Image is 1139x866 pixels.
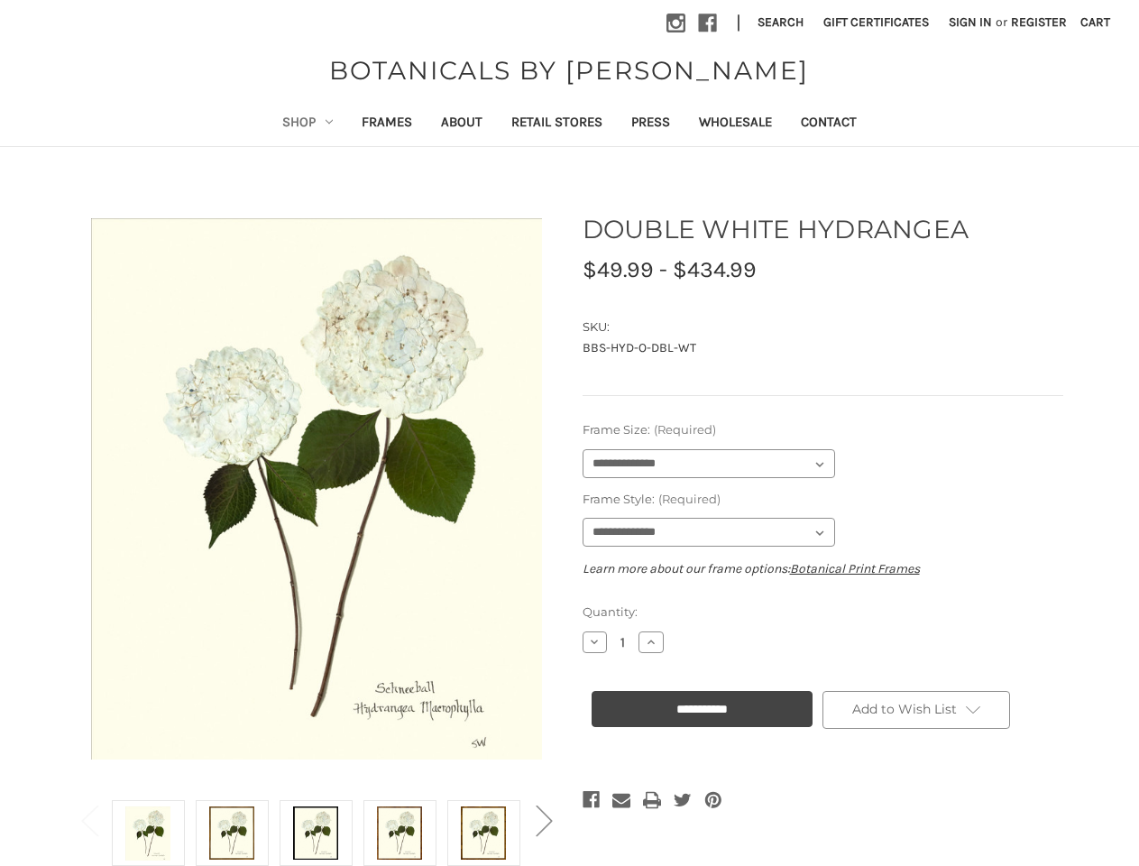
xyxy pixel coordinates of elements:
img: Unframed [91,191,542,786]
a: Botanical Print Frames [790,561,920,576]
a: About [427,102,497,146]
a: Print [643,788,661,813]
label: Quantity: [583,603,1064,622]
img: Antique Gold Frame [209,803,254,863]
li: | [730,9,748,38]
small: (Required) [654,422,716,437]
a: Contact [786,102,871,146]
img: Unframed [125,803,170,863]
a: Press [617,102,684,146]
span: Go to slide 2 of 2 [536,848,552,849]
dd: BBS-HYD-O-DBL-WT [583,338,1064,357]
label: Frame Style: [583,491,1064,509]
label: Frame Size: [583,421,1064,439]
p: Learn more about our frame options: [583,559,1064,578]
span: Add to Wish List [852,701,957,717]
img: Gold Bamboo Frame [461,803,506,863]
a: Wholesale [684,102,786,146]
dt: SKU: [583,318,1060,336]
small: (Required) [658,492,721,506]
span: Cart [1080,14,1110,30]
img: Burlewood Frame [377,803,422,863]
span: or [994,13,1009,32]
h1: DOUBLE WHITE HYDRANGEA [583,210,1064,248]
span: Go to slide 2 of 2 [81,848,97,849]
a: Frames [347,102,427,146]
button: Go to slide 2 of 2 [71,792,107,847]
button: Go to slide 2 of 2 [526,792,562,847]
a: Retail Stores [497,102,617,146]
a: BOTANICALS BY [PERSON_NAME] [320,51,818,89]
span: $49.99 - $434.99 [583,256,757,282]
img: Black Frame [293,803,338,863]
a: Add to Wish List [822,691,1010,729]
a: Shop [268,102,347,146]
